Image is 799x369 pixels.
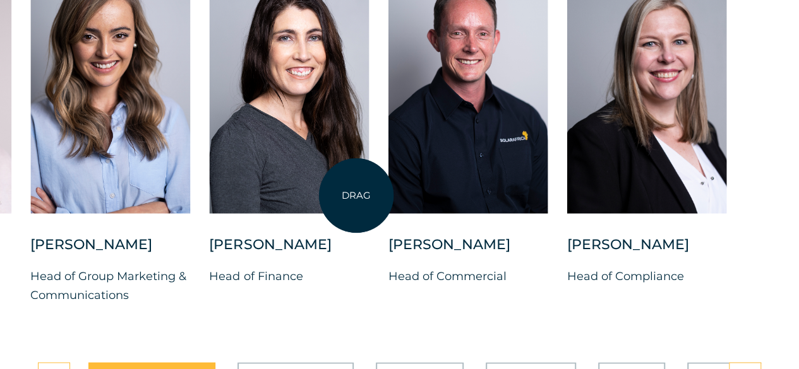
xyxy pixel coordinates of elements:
[388,235,548,267] div: [PERSON_NAME]
[30,267,190,305] p: Head of Group Marketing & Communications
[30,235,190,267] div: [PERSON_NAME]
[567,235,726,267] div: [PERSON_NAME]
[567,267,726,286] p: Head of Compliance
[209,267,369,286] p: Head of Finance
[388,267,548,286] p: Head of Commercial
[209,235,369,267] div: [PERSON_NAME]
